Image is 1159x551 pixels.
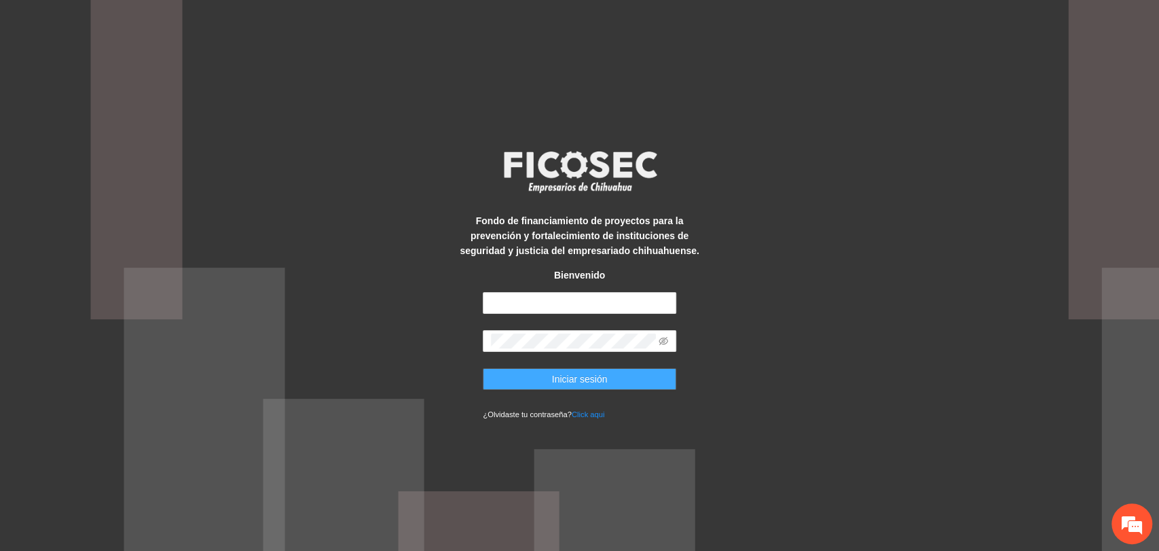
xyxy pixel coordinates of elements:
[659,336,668,346] span: eye-invisible
[552,372,608,387] span: Iniciar sesión
[572,410,605,419] a: Click aqui
[495,147,665,197] img: logo
[483,368,676,390] button: Iniciar sesión
[460,215,699,256] strong: Fondo de financiamiento de proyectos para la prevención y fortalecimiento de instituciones de seg...
[554,270,605,281] strong: Bienvenido
[483,410,604,419] small: ¿Olvidaste tu contraseña?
